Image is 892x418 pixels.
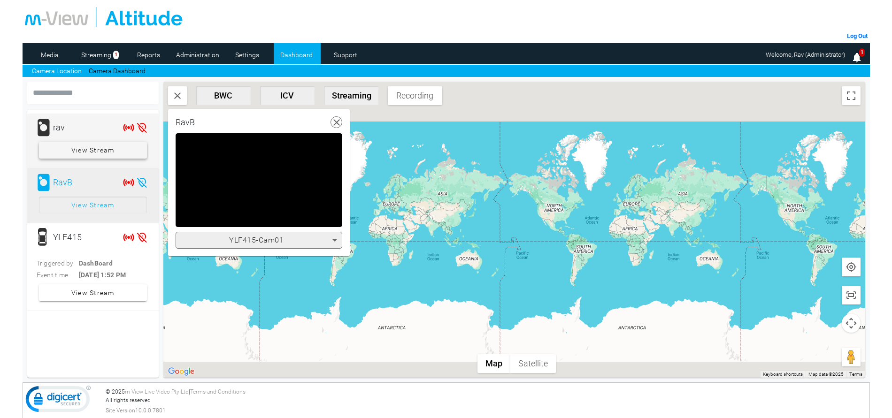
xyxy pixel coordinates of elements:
[37,270,79,280] span: Event time
[79,259,113,267] b: DashBoard
[766,51,845,58] span: Welcome, Rav (Administrator)
[25,385,91,417] img: DigiCert Secured Site Seal
[175,48,221,62] a: Administration
[323,48,369,62] a: Support
[89,66,146,76] a: Camera Dashboard
[324,86,378,105] button: Streaming
[32,66,82,76] a: Camera Location
[392,91,438,100] span: Recording
[106,406,867,415] div: Site Version
[808,372,844,377] span: Map data ©2025
[842,286,861,304] button: Show all cameras
[260,86,315,105] button: ICV
[168,86,187,105] button: Search
[135,406,166,415] span: 10.0.0.7801
[37,258,149,268] div: DashBoard
[224,48,270,62] a: Settings
[53,228,105,247] div: YLF415
[274,48,319,62] a: Dashboard
[842,314,861,333] button: Map camera controls
[196,86,251,105] button: BWC
[849,372,862,377] a: Terms (opens in new tab)
[39,284,147,301] button: View Stream
[172,90,183,101] img: svg+xml,%3Csvg%20xmlns%3D%22http%3A%2F%2Fwww.w3.org%2F2000%2Fsvg%22%20height%3D%2224%22%20viewBox...
[176,116,195,129] div: RavB
[229,236,284,244] span: YLF415-Cam01
[846,261,857,273] img: svg+xml,%3Csvg%20xmlns%3D%22http%3A%2F%2Fwww.w3.org%2F2000%2Fsvg%22%20height%3D%2224%22%20viewBox...
[388,86,442,105] button: Recording
[27,48,73,62] a: Media
[53,118,105,137] div: rav
[842,348,861,366] button: Drag Pegman onto the map to open Street View
[53,173,105,192] div: RavB
[190,388,246,395] a: Terms and Conditions
[328,91,375,100] span: Streaming
[37,258,79,268] span: Triggered by
[176,133,342,227] div: Video Player
[477,354,510,373] button: Show street map
[79,271,126,279] b: [DATE] 1:52 PM
[842,86,861,105] button: Toggle fullscreen view
[166,365,197,378] a: Open this area in Google Maps (opens a new window)
[264,91,311,100] span: ICV
[71,197,115,213] span: View Stream
[106,388,867,415] div: © 2025 | All rights reserved
[71,142,115,159] span: View Stream
[125,388,189,395] a: m-View Live Video Pty Ltd
[39,142,147,159] button: View Stream
[39,197,147,213] button: View Stream
[846,289,857,301] img: svg+xml,%3Csvg%20xmlns%3D%22http%3A%2F%2Fwww.w3.org%2F2000%2Fsvg%22%20height%3D%2224%22%20viewBox...
[166,365,197,378] img: Google
[200,91,247,100] span: BWC
[71,284,115,301] span: View Stream
[763,371,803,378] button: Keyboard shortcuts
[859,48,865,57] span: 1
[847,32,868,39] a: Log Out
[77,48,116,62] a: Streaming
[851,52,862,63] img: bell25.png
[113,51,119,60] span: 1
[126,48,171,62] a: Reports
[842,258,861,276] button: Show user location
[510,354,556,373] button: Show satellite imagery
